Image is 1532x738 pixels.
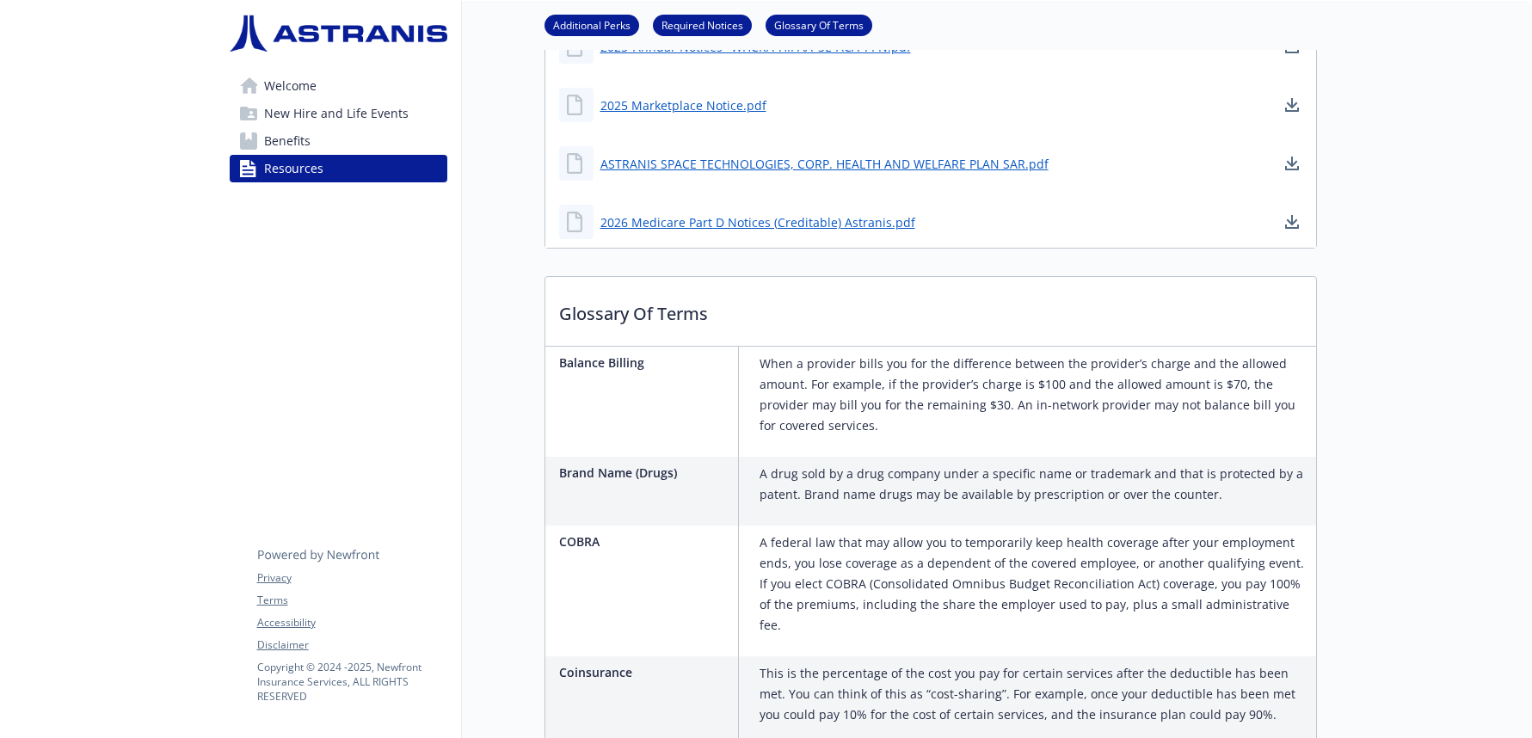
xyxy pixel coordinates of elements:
[760,354,1309,436] p: When a provider bills you for the difference between the provider’s charge and the allowed amount...
[257,615,446,630] a: Accessibility
[545,16,639,33] a: Additional Perks
[1282,95,1302,115] a: download document
[257,593,446,608] a: Terms
[264,127,311,155] span: Benefits
[257,570,446,586] a: Privacy
[230,155,447,182] a: Resources
[600,213,915,231] a: 2026 Medicare Part D Notices (Creditable) Astranis.pdf
[545,277,1316,341] p: Glossary Of Terms
[600,155,1049,173] a: ASTRANIS SPACE TECHNOLOGIES, CORP. HEALTH AND WELFARE PLAN SAR.pdf
[230,72,447,100] a: Welcome
[559,354,731,372] p: Balance Billing
[760,663,1309,725] p: This is the percentage of the cost you pay for certain services after the deductible has been met...
[760,464,1309,505] p: A drug sold by a drug company under a specific name or trademark and that is protected by a paten...
[600,96,766,114] a: 2025 Marketplace Notice.pdf
[230,127,447,155] a: Benefits
[230,100,447,127] a: New Hire and Life Events
[766,16,872,33] a: Glossary Of Terms
[559,464,731,482] p: Brand Name (Drugs)
[559,532,731,550] p: COBRA
[257,637,446,653] a: Disclaimer
[257,660,446,704] p: Copyright © 2024 - 2025 , Newfront Insurance Services, ALL RIGHTS RESERVED
[760,532,1309,636] p: A federal law that may allow you to temporarily keep health coverage after your employment ends, ...
[264,100,409,127] span: New Hire and Life Events
[1282,212,1302,232] a: download document
[264,155,323,182] span: Resources
[264,72,317,100] span: Welcome
[653,16,752,33] a: Required Notices
[1282,153,1302,174] a: download document
[559,663,731,681] p: Coinsurance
